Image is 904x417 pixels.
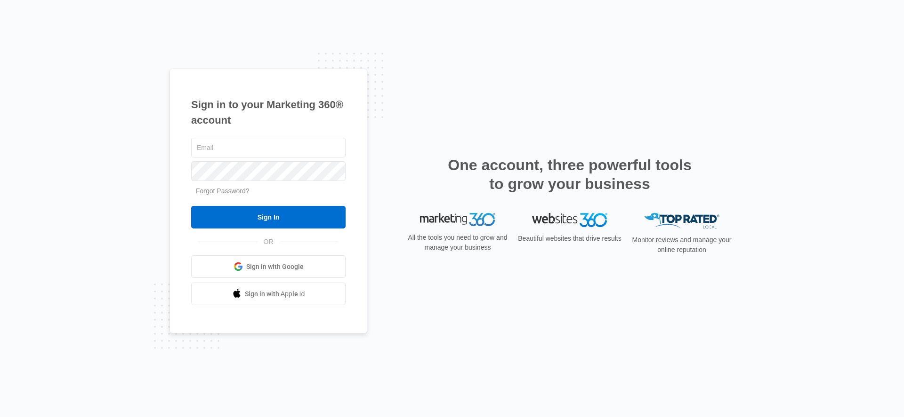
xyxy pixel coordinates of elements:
[191,97,346,128] h1: Sign in to your Marketing 360® account
[644,213,719,228] img: Top Rated Local
[257,237,280,247] span: OR
[532,213,607,227] img: Websites 360
[629,235,734,255] p: Monitor reviews and manage your online reputation
[245,289,305,299] span: Sign in with Apple Id
[196,187,250,195] a: Forgot Password?
[420,213,495,226] img: Marketing 360
[405,233,510,252] p: All the tools you need to grow and manage your business
[445,156,694,193] h2: One account, three powerful tools to grow your business
[191,255,346,278] a: Sign in with Google
[191,206,346,228] input: Sign In
[191,138,346,157] input: Email
[246,262,304,272] span: Sign in with Google
[517,234,622,244] p: Beautiful websites that drive results
[191,283,346,305] a: Sign in with Apple Id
